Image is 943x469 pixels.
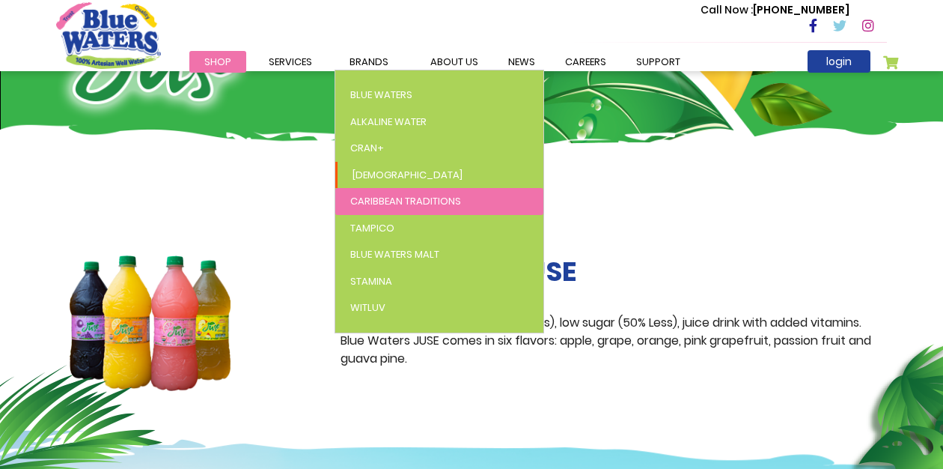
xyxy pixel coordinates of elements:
span: Caribbean Traditions [350,194,461,208]
span: Tampico [350,221,394,235]
a: News [493,51,550,73]
a: login [808,50,870,73]
a: about us [415,51,493,73]
h2: Blue Waters JUSE [341,255,887,288]
a: support [621,51,695,73]
a: careers [550,51,621,73]
p: A great tasting, low calorie (50% less), low sugar (50% Less), juice drink with added vitamins. B... [341,314,887,368]
span: WitLuv [350,300,385,315]
span: Blue Waters [350,88,412,102]
span: Brands [350,55,388,69]
span: Call Now : [701,2,753,17]
p: [PHONE_NUMBER] [701,2,849,18]
span: Cran+ [350,141,384,155]
span: [DEMOGRAPHIC_DATA] [353,168,463,182]
a: store logo [56,2,161,68]
span: Shop [204,55,231,69]
span: Blue Waters Malt [350,247,439,261]
span: Alkaline Water [350,115,427,129]
span: Stamina [350,274,392,288]
span: Services [269,55,312,69]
